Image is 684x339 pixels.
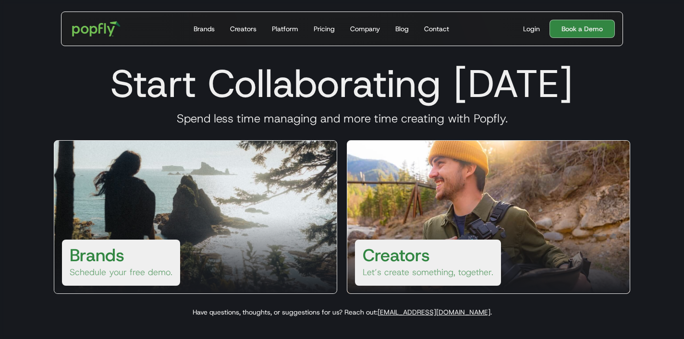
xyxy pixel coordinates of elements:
[391,12,413,46] a: Blog
[194,24,215,34] div: Brands
[268,12,302,46] a: Platform
[420,12,453,46] a: Contact
[378,308,490,316] a: [EMAIL_ADDRESS][DOMAIN_NAME]
[42,61,642,107] h1: Start Collaborating [DATE]
[230,24,256,34] div: Creators
[363,243,430,266] h3: Creators
[226,12,260,46] a: Creators
[550,20,615,38] a: Book a Demo
[346,12,384,46] a: Company
[42,307,642,317] p: Have questions, thoughts, or suggestions for us? Reach out: .
[350,24,380,34] div: Company
[42,111,642,126] h3: Spend less time managing and more time creating with Popfly.
[314,24,335,34] div: Pricing
[523,24,540,34] div: Login
[347,140,630,294] a: CreatorsLet’s create something, together.
[519,24,544,34] a: Login
[65,14,127,43] a: home
[190,12,219,46] a: Brands
[395,24,409,34] div: Blog
[310,12,339,46] a: Pricing
[70,266,172,278] p: Schedule your free demo.
[70,243,124,266] h3: Brands
[363,266,493,278] p: Let’s create something, together.
[272,24,298,34] div: Platform
[424,24,449,34] div: Contact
